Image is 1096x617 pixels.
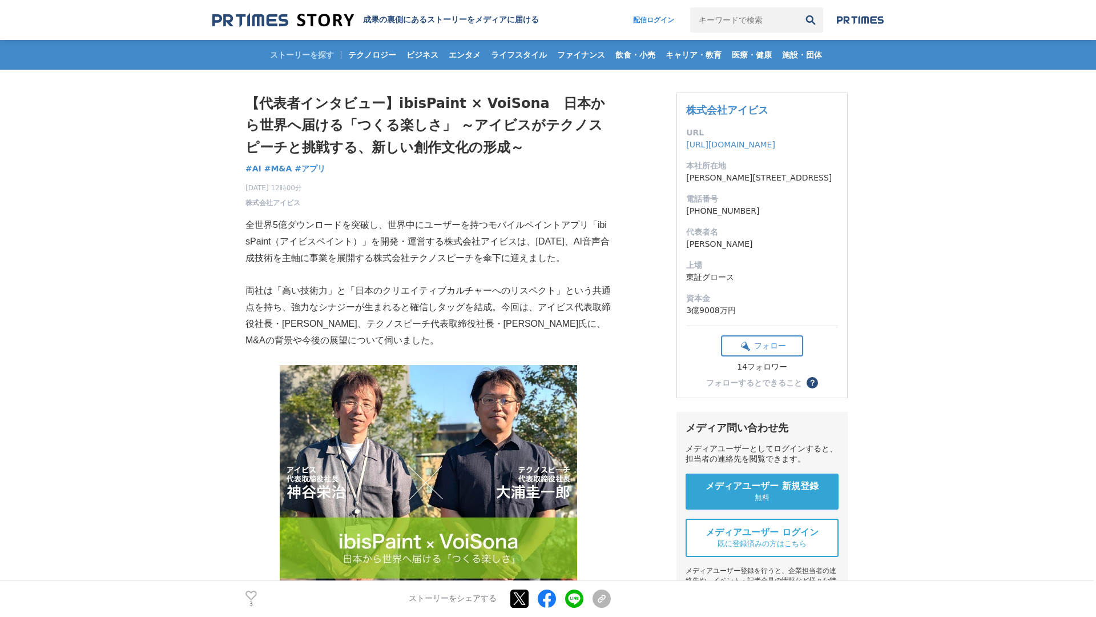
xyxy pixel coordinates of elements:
dt: 資本金 [686,293,838,305]
span: [DATE] 12時00分 [245,183,302,193]
p: 全世界5億ダウンロードを突破し、世界中にユーザーを持つモバイルペイントアプリ「ibisPaint（アイビスペイント）」を開発・運営する株式会社アイビスは、[DATE]、AI音声合成技術を主軸に事... [245,217,611,266]
a: #AI [245,163,261,175]
a: メディアユーザー 新規登録 無料 [686,474,839,510]
div: 14フォロワー [721,362,803,372]
a: 株式会社アイビス [245,198,300,208]
dt: 本社所在地 [686,160,838,172]
dt: 代表者名 [686,226,838,238]
dd: 3億9008万円 [686,305,838,316]
dd: [PERSON_NAME][STREET_ADDRESS] [686,172,838,184]
span: ビジネス [402,50,443,60]
a: エンタメ [444,40,485,70]
a: 配信ログイン [622,7,686,33]
p: 両社は「高い技術力」と「日本のクリエイティブカルチャーへのリスペクト」という共通点を持ち、強力なシナジーが生まれると確信しタッグを結成。今回は、アイビス代表取締役社長・[PERSON_NAME]... [245,283,611,348]
a: テクノロジー [344,40,401,70]
span: キャリア・教育 [661,50,726,60]
span: ファイナンス [553,50,610,60]
span: ライフスタイル [486,50,551,60]
dd: [PHONE_NUMBER] [686,205,838,217]
a: [URL][DOMAIN_NAME] [686,140,775,149]
span: 飲食・小売 [611,50,660,60]
input: キーワードで検索 [690,7,798,33]
span: 無料 [755,492,769,503]
div: フォローするとできること [706,379,802,387]
h2: 成果の裏側にあるストーリーをメディアに届ける [363,15,539,25]
a: 成果の裏側にあるストーリーをメディアに届ける 成果の裏側にあるストーリーをメディアに届ける [212,13,539,28]
button: フォロー [721,335,803,356]
p: ストーリーをシェアする [409,594,497,604]
a: ビジネス [402,40,443,70]
dt: URL [686,127,838,139]
span: メディアユーザー 新規登録 [706,480,819,492]
img: prtimes [837,15,884,25]
span: エンタメ [444,50,485,60]
a: 施設・団体 [777,40,827,70]
a: #アプリ [295,163,325,175]
dt: 上場 [686,259,838,271]
span: #M&A [264,163,292,174]
span: #アプリ [295,163,325,174]
span: ？ [808,379,816,387]
span: #AI [245,163,261,174]
img: thumbnail_b79ba420-9a71-11f0-a5bb-2fde976c6cc8.jpg [280,365,577,588]
dd: [PERSON_NAME] [686,238,838,250]
a: ライフスタイル [486,40,551,70]
dd: 東証グロース [686,271,838,283]
button: ？ [807,377,818,388]
p: 3 [245,602,257,607]
span: 施設・団体 [777,50,827,60]
div: メディアユーザー登録を行うと、企業担当者の連絡先や、イベント・記者会見の情報など様々な特記情報を閲覧できます。 ※内容はストーリー・プレスリリースにより異なります。 [686,566,839,615]
a: #M&A [264,163,292,175]
button: 検索 [798,7,823,33]
dt: 電話番号 [686,193,838,205]
div: メディア問い合わせ先 [686,421,839,435]
a: メディアユーザー ログイン 既に登録済みの方はこちら [686,519,839,557]
span: 医療・健康 [727,50,776,60]
span: テクノロジー [344,50,401,60]
a: 医療・健康 [727,40,776,70]
a: 株式会社アイビス [686,104,768,116]
a: キャリア・教育 [661,40,726,70]
h1: 【代表者インタビュー】ibisPaint × VoiSona 日本から世界へ届ける「つくる楽しさ」 ～アイビスがテクノスピーチと挑戦する、新しい創作文化の形成～ [245,93,611,158]
span: メディアユーザー ログイン [706,527,819,539]
a: ファイナンス [553,40,610,70]
span: 既に登録済みの方はこちら [718,539,807,549]
a: 飲食・小売 [611,40,660,70]
img: 成果の裏側にあるストーリーをメディアに届ける [212,13,354,28]
div: メディアユーザーとしてログインすると、担当者の連絡先を閲覧できます。 [686,444,839,464]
